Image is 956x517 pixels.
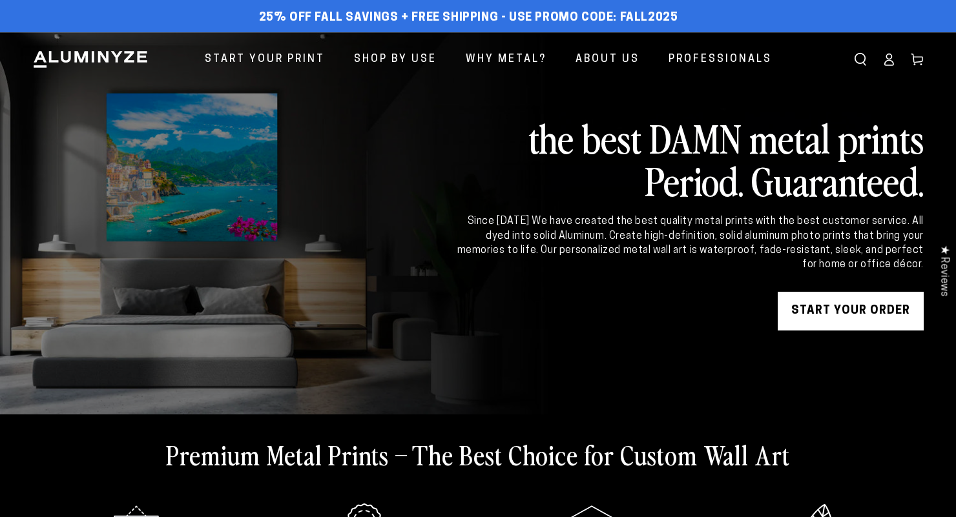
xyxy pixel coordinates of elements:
[576,50,639,69] span: About Us
[32,50,149,69] img: Aluminyze
[466,50,546,69] span: Why Metal?
[455,214,924,272] div: Since [DATE] We have created the best quality metal prints with the best customer service. All dy...
[566,43,649,77] a: About Us
[931,235,956,307] div: Click to open Judge.me floating reviews tab
[669,50,772,69] span: Professionals
[778,292,924,330] a: START YOUR Order
[259,11,678,25] span: 25% off FALL Savings + Free Shipping - Use Promo Code: FALL2025
[205,50,325,69] span: Start Your Print
[456,43,556,77] a: Why Metal?
[344,43,446,77] a: Shop By Use
[166,438,790,471] h2: Premium Metal Prints – The Best Choice for Custom Wall Art
[195,43,335,77] a: Start Your Print
[354,50,437,69] span: Shop By Use
[659,43,782,77] a: Professionals
[455,116,924,201] h2: the best DAMN metal prints Period. Guaranteed.
[846,45,875,74] summary: Search our site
